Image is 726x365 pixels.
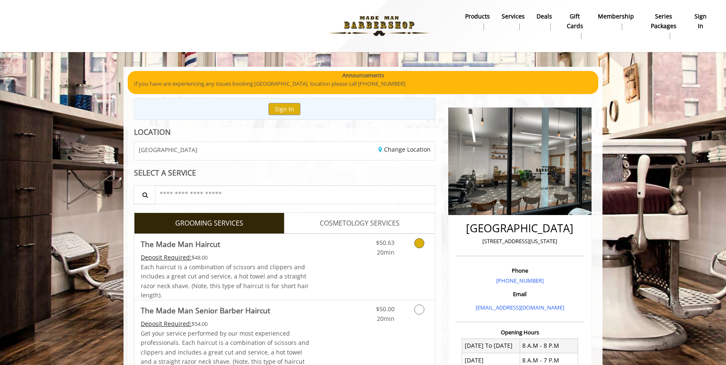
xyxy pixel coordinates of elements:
[496,277,544,284] a: [PHONE_NUMBER]
[141,238,220,250] b: The Made Man Haircut
[141,305,270,316] b: The Made Man Senior Barber Haircut
[175,218,243,229] span: GROOMING SERVICES
[134,185,155,204] button: Service Search
[458,268,582,273] h3: Phone
[141,253,192,261] span: This service needs some Advance to be paid before we block your appointment
[496,11,531,32] a: ServicesServices
[268,103,300,115] button: Sign In
[141,320,192,328] span: This service needs some Advance to be paid before we block your appointment
[564,12,586,31] b: gift cards
[134,79,592,88] p: If you have are experiencing any issues booking [GEOGRAPHIC_DATA] location please call [PHONE_NUM...
[376,239,395,247] span: $50.63
[531,11,558,32] a: DealsDeals
[688,11,714,32] a: sign insign in
[598,12,634,21] b: Membership
[458,237,582,246] p: [STREET_ADDRESS][US_STATE]
[640,11,688,42] a: Series packagesSeries packages
[377,248,395,256] span: 20min
[134,169,435,177] div: SELECT A SERVICE
[141,263,309,299] span: Each haircut is a combination of scissors and clippers and includes a great cut and service, a ho...
[502,12,525,21] b: Services
[455,329,584,335] h3: Opening Hours
[646,12,682,31] b: Series packages
[462,339,520,353] td: [DATE] To [DATE]
[520,339,578,353] td: 8 A.M - 8 P.M
[458,222,582,234] h2: [GEOGRAPHIC_DATA]
[379,145,431,153] a: Change Location
[321,3,437,49] img: Made Man Barbershop logo
[377,315,395,323] span: 20min
[342,71,384,80] b: Announcements
[320,218,400,229] span: COSMETOLOGY SERVICES
[141,253,310,262] div: $48.00
[465,12,490,21] b: products
[141,319,310,328] div: $54.00
[134,127,171,137] b: LOCATION
[139,147,197,153] span: [GEOGRAPHIC_DATA]
[694,12,708,31] b: sign in
[476,304,564,311] a: [EMAIL_ADDRESS][DOMAIN_NAME]
[458,291,582,297] h3: Email
[558,11,592,42] a: Gift cardsgift cards
[459,11,496,32] a: Productsproducts
[592,11,640,32] a: MembershipMembership
[537,12,552,21] b: Deals
[376,305,395,313] span: $50.00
